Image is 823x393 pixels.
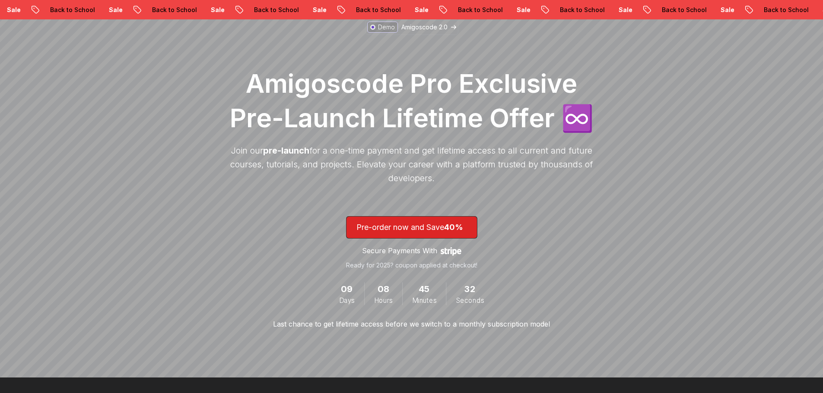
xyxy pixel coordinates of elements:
[404,6,432,14] p: Sale
[710,6,738,14] p: Sale
[448,6,506,14] p: Back to School
[374,296,393,305] span: Hours
[651,6,710,14] p: Back to School
[444,223,463,232] span: 40%
[456,296,484,305] span: Seconds
[401,23,448,31] p: Amigoscode 2.0
[753,6,812,14] p: Back to School
[608,6,636,14] p: Sale
[346,6,404,14] p: Back to School
[99,6,126,14] p: Sale
[412,296,436,305] span: Minutes
[419,283,430,296] span: 45 Minutes
[302,6,330,14] p: Sale
[365,19,458,35] a: DemoAmigoscode 2.0
[378,283,390,296] span: 8 Hours
[339,296,355,305] span: Days
[226,66,597,135] h1: Amigoscode Pro Exclusive Pre-Launch Lifetime Offer ♾️
[506,6,534,14] p: Sale
[226,144,597,185] p: Join our for a one-time payment and get lifetime access to all current and future courses, tutori...
[263,145,309,156] span: pre-launch
[362,245,437,256] p: Secure Payments With
[200,6,228,14] p: Sale
[346,261,477,270] p: Ready for 2025? coupon applied at checkout!
[378,23,395,31] p: Demo
[40,6,99,14] p: Back to School
[244,6,302,14] p: Back to School
[142,6,200,14] p: Back to School
[341,283,353,296] span: 9 Days
[464,283,475,296] span: 32 Seconds
[273,319,550,329] p: Last chance to get lifetime access before we switch to a monthly subscription model
[346,216,477,270] a: lifetime-access
[550,6,608,14] p: Back to School
[356,221,467,233] p: Pre-order now and Save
